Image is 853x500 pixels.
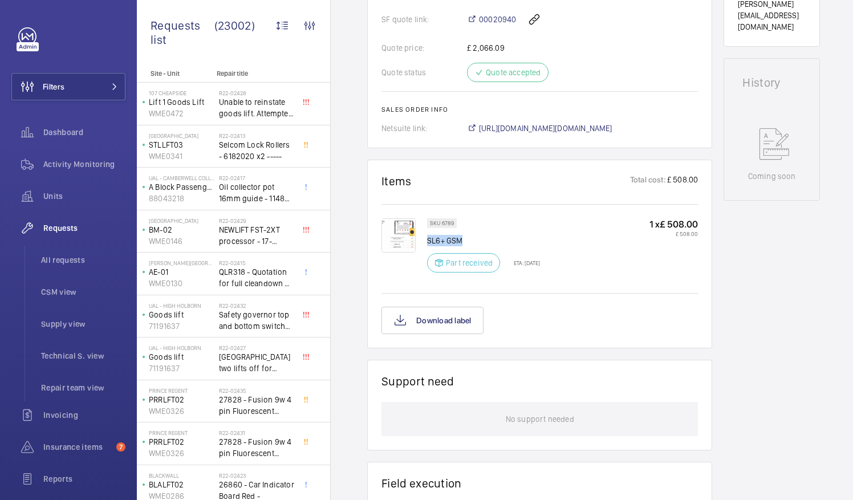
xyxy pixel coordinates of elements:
button: Filters [11,73,125,100]
p: [GEOGRAPHIC_DATA] [149,132,214,139]
span: Dashboard [43,127,125,138]
h2: R22-02413 [219,132,294,139]
p: Goods lift [149,309,214,320]
p: 88043218 [149,193,214,204]
p: WME0341 [149,151,214,162]
h2: R22-02432 [219,302,294,309]
span: Technical S. view [41,350,125,361]
span: Oil collector pot 16mm guide - 11482 x2 [219,181,294,204]
span: Supply view [41,318,125,330]
p: Part received [446,257,493,269]
h2: R22-02429 [219,217,294,224]
span: [GEOGRAPHIC_DATA] two lifts off for safety governor rope switches at top and bottom. Immediate de... [219,351,294,374]
p: Lift 1 Goods Lift [149,96,214,108]
p: AE-01 [149,266,214,278]
p: SL6+ GSM [427,235,540,246]
span: Requests list [151,18,214,47]
p: Blackwall [149,472,214,479]
p: ETA: [DATE] [507,259,540,266]
p: STLLFT03 [149,139,214,151]
span: CSM view [41,286,125,298]
h2: R22-02431 [219,429,294,436]
p: £ 508.00 [666,174,698,188]
p: A Block Passenger Lift 2 (B) L/H [149,181,214,193]
span: 27828 - Fusion 9w 4 pin Fluorescent Lamp / Bulb - Used on Prince regent lift No2 car top test con... [219,394,294,417]
button: Download label [381,307,484,334]
span: 00020940 [479,14,516,25]
p: UAL - High Holborn [149,344,214,351]
span: Repair team view [41,382,125,393]
p: PRRLFT02 [149,394,214,405]
span: Selcom Lock Rollers - 6182020 x2 ----- [219,139,294,162]
span: Activity Monitoring [43,158,125,170]
p: SKU 6789 [430,221,454,225]
p: UAL - High Holborn [149,302,214,309]
span: Insurance items [43,441,112,453]
p: WME0130 [149,278,214,289]
h1: Support need [381,374,454,388]
p: Goods lift [149,351,214,363]
p: UAL - Camberwell College of Arts [149,174,214,181]
p: [GEOGRAPHIC_DATA] [149,217,214,224]
p: Site - Unit [137,70,212,78]
span: Invoicing [43,409,125,421]
span: Units [43,190,125,202]
p: BLALFT02 [149,479,214,490]
p: 1 x £ 508.00 [649,218,698,230]
span: Filters [43,81,64,92]
h1: Field execution [381,476,698,490]
span: 7 [116,442,125,452]
p: WME0472 [149,108,214,119]
h2: R22-02423 [219,472,294,479]
p: 71191637 [149,320,214,332]
p: WME0146 [149,235,214,247]
p: No support needed [506,402,574,436]
h2: R22-02435 [219,387,294,394]
span: Requests [43,222,125,234]
span: Reports [43,473,125,485]
p: Prince Regent [149,387,214,394]
h2: R22-02417 [219,174,294,181]
p: PRRLFT02 [149,436,214,448]
p: WME0326 [149,405,214,417]
p: £ 508.00 [649,230,698,237]
h2: R22-02415 [219,259,294,266]
span: Unable to reinstate goods lift. Attempted to swap control boards with PL2, no difference. Technic... [219,96,294,119]
p: Prince Regent [149,429,214,436]
p: Coming soon [748,170,796,182]
p: WME0326 [149,448,214,459]
h2: Sales order info [381,105,698,113]
img: 27Tw1XcWNXmbZgjfcOYaIXwhBf07AaTn-xyqWDHJP0vejXwd.png [381,218,416,253]
h1: Items [381,174,412,188]
span: All requests [41,254,125,266]
h1: History [742,77,801,88]
p: [PERSON_NAME][GEOGRAPHIC_DATA] [149,259,214,266]
span: NEWLIFT FST-2XT processor - 17-02000003 1021,00 euros x1 [219,224,294,247]
p: Total cost: [630,174,666,188]
p: Repair title [217,70,292,78]
span: QLR318 - Quotation for full cleandown of lift and motor room at, Workspace, [PERSON_NAME][GEOGRAP... [219,266,294,289]
span: Safety governor top and bottom switches not working from an immediate defect. Lift passenger lift... [219,309,294,332]
a: [URL][DOMAIN_NAME][DOMAIN_NAME] [467,123,612,134]
p: 71191637 [149,363,214,374]
h2: R22-02428 [219,90,294,96]
span: [URL][DOMAIN_NAME][DOMAIN_NAME] [479,123,612,134]
h2: R22-02427 [219,344,294,351]
span: 27828 - Fusion 9w 4 pin Fluorescent Lamp / Bulb - Used on Prince regent lift No2 car top test con... [219,436,294,459]
p: BM-02 [149,224,214,235]
p: 107 Cheapside [149,90,214,96]
a: 00020940 [467,14,516,25]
